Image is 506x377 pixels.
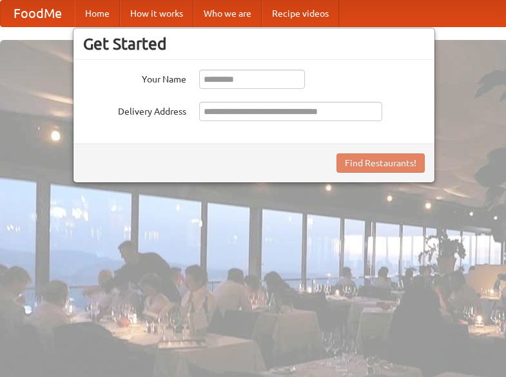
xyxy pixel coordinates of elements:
[75,1,120,26] a: Home
[83,34,425,53] h3: Get Started
[336,153,425,173] button: Find Restaurants!
[83,70,186,86] label: Your Name
[120,1,193,26] a: How it works
[193,1,262,26] a: Who we are
[1,1,75,26] a: FoodMe
[262,1,339,26] a: Recipe videos
[83,102,186,118] label: Delivery Address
